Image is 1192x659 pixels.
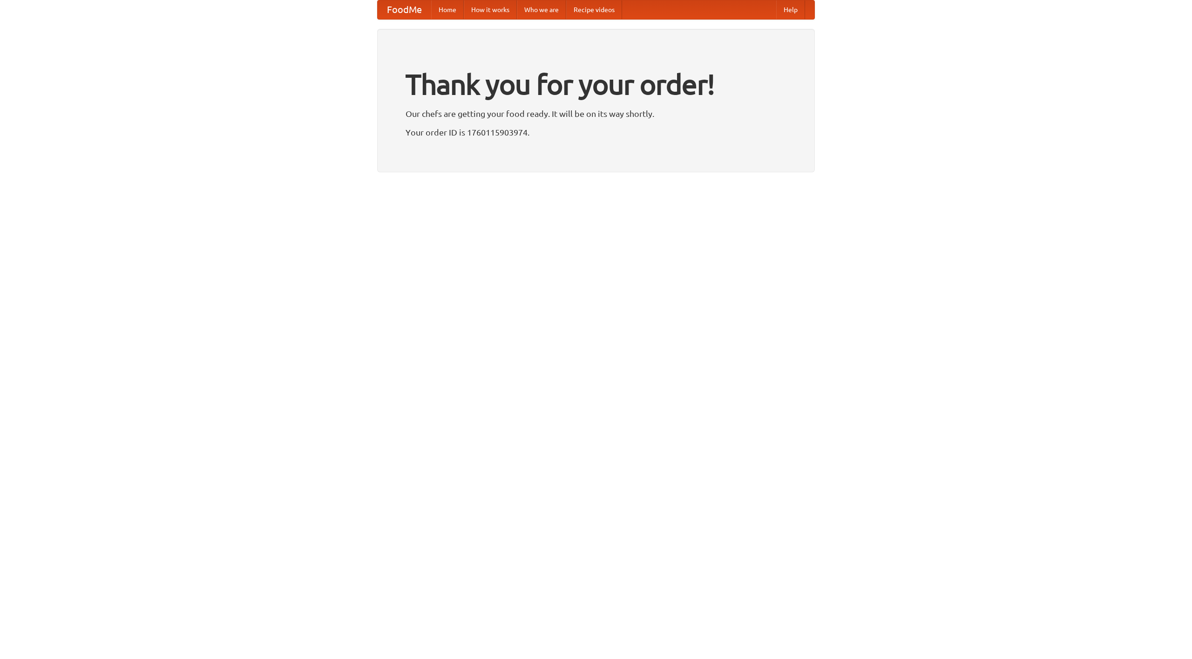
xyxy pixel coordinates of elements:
a: Home [431,0,464,19]
a: FoodMe [378,0,431,19]
p: Your order ID is 1760115903974. [406,125,786,139]
a: How it works [464,0,517,19]
a: Help [776,0,805,19]
p: Our chefs are getting your food ready. It will be on its way shortly. [406,107,786,121]
a: Recipe videos [566,0,622,19]
a: Who we are [517,0,566,19]
h1: Thank you for your order! [406,62,786,107]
